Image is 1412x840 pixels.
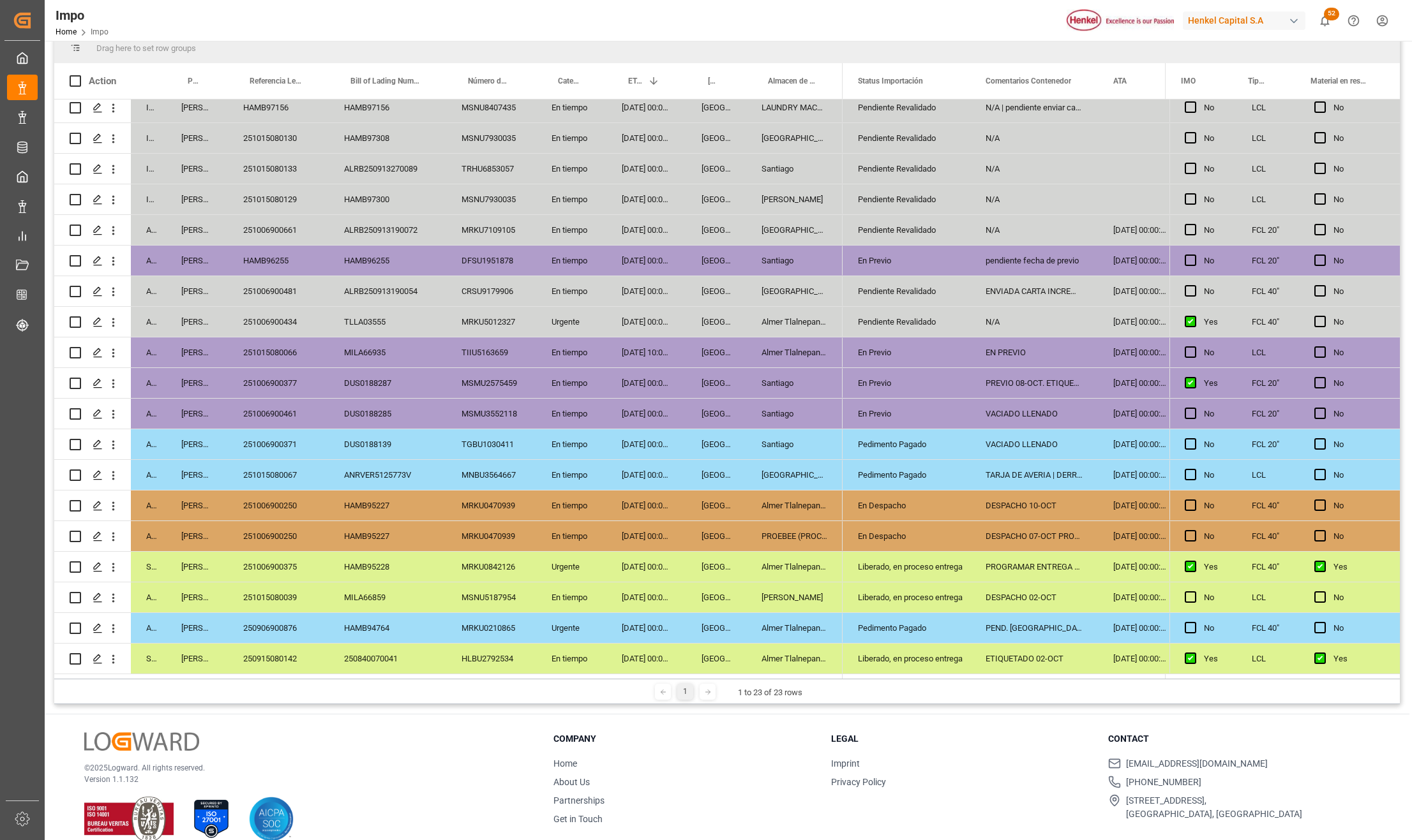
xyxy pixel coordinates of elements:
div: Arrived [131,490,166,520]
div: [DATE] 00:00:00 [606,246,686,276]
div: N/A [970,184,1098,214]
div: En tiempo [536,123,606,153]
div: [DATE] 00:00:00 [1098,337,1182,367]
div: [GEOGRAPHIC_DATA] [686,490,746,520]
div: En tiempo [536,276,606,306]
div: [GEOGRAPHIC_DATA] [746,276,843,306]
div: [DATE] 00:00:00 [1098,276,1182,306]
div: Urgente [536,552,606,582]
div: Press SPACE to select this row. [1169,460,1400,490]
div: [GEOGRAPHIC_DATA] [686,460,746,490]
div: [DATE] 10:00:00 [606,337,686,367]
div: Press SPACE to select this row. [1169,276,1400,307]
div: En tiempo [536,92,606,122]
div: En tiempo [536,246,606,276]
div: Press SPACE to select this row. [54,368,843,399]
div: Press SPACE to select this row. [1169,184,1400,215]
div: Almer Tlalnepantla [746,490,843,520]
div: En tiempo [536,582,606,612]
div: [DATE] 00:00:00 [606,215,686,245]
div: [PERSON_NAME] [166,460,228,490]
div: Arrived [131,246,166,276]
div: Press SPACE to select this row. [54,184,843,215]
div: Press SPACE to select this row. [1169,307,1400,337]
div: Arrived [131,429,166,459]
div: FCL 20" [1236,399,1299,429]
span: Almacen de entrega [768,77,816,85]
a: Partnerships [553,795,605,806]
div: Santiago [746,368,843,398]
div: N/A [970,215,1098,245]
div: [DATE] 00:00:00 [606,123,686,153]
div: MRKU5012327 [446,307,536,337]
div: HAMB97300 [329,184,446,214]
div: [GEOGRAPHIC_DATA] [686,368,746,398]
div: [DATE] 00:00:00 [1098,368,1182,398]
a: Imprint [831,758,860,769]
div: [GEOGRAPHIC_DATA] [686,429,746,459]
div: Arrived [131,276,166,306]
div: Urgente [536,307,606,337]
div: [GEOGRAPHIC_DATA] [686,582,746,612]
div: Action [89,75,116,87]
div: En tiempo [536,215,606,245]
div: LCL [1236,460,1299,490]
div: Arrived [131,582,166,612]
div: [GEOGRAPHIC_DATA] [686,184,746,214]
div: [PERSON_NAME] [166,521,228,551]
div: In progress [131,92,166,122]
div: En tiempo [536,368,606,398]
div: Santiago [746,154,843,184]
div: Henkel Capital S.A [1183,11,1305,30]
div: [GEOGRAPHIC_DATA] [746,123,843,153]
div: [DATE] 00:00:00 [606,276,686,306]
div: Press SPACE to select this row. [54,276,843,307]
div: PREVIO 08-OCT. ETIQUETAS SOLICITADAS [970,368,1098,398]
div: LCL [1236,92,1299,122]
div: 251015080129 [228,184,329,214]
div: [DATE] 00:00:00 [606,613,686,643]
div: [GEOGRAPHIC_DATA] [686,154,746,184]
div: DESPACHO 10-OCT [970,490,1098,520]
div: Press SPACE to select this row. [54,399,843,429]
div: 251006900377 [228,368,329,398]
div: N/A [970,307,1098,337]
div: TGBU1030411 [446,429,536,459]
div: MRKU0470939 [446,490,536,520]
span: IMO [1181,77,1196,85]
span: Referencia Leschaco [250,77,302,85]
div: FCL 20" [1236,429,1299,459]
span: Categoría [558,77,580,85]
div: MRKU0470939 [446,521,536,551]
div: [GEOGRAPHIC_DATA] [686,399,746,429]
span: Drag here to set row groups [96,43,196,53]
div: Impo [56,6,109,25]
div: [PERSON_NAME] [166,92,228,122]
div: En tiempo [536,337,606,367]
div: VACIADO LLENADO [970,429,1098,459]
div: [PERSON_NAME] [166,552,228,582]
div: FCL 40" [1236,552,1299,582]
div: HAMB97156 [228,92,329,122]
div: [DATE] 00:00:00 [606,490,686,520]
div: Almer Tlalnepantla [746,613,843,643]
a: Home [553,758,577,769]
div: [DATE] 00:00:00 [1098,552,1182,582]
div: [DATE] 00:00:00 [606,368,686,398]
div: MILA66935 [329,337,446,367]
div: En tiempo [536,644,606,674]
div: FCL 40" [1236,307,1299,337]
div: Press SPACE to select this row. [54,460,843,490]
div: En tiempo [536,399,606,429]
div: [GEOGRAPHIC_DATA] [686,307,746,337]
div: [DATE] 00:00:00 [606,552,686,582]
div: Arrived [131,215,166,245]
div: Press SPACE to select this row. [54,246,843,276]
img: Henkel%20logo.jpg_1689854090.jpg [1067,10,1174,32]
a: Privacy Policy [831,777,886,787]
div: ALRB250913270089 [329,154,446,184]
div: 251006900481 [228,276,329,306]
div: [DATE] 00:00:00 [606,582,686,612]
div: Arrived [131,337,166,367]
div: MNBU3564667 [446,460,536,490]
